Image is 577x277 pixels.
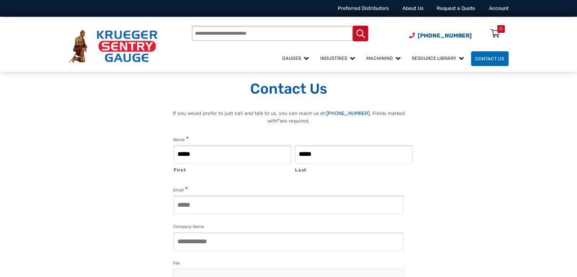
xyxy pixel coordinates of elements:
[320,56,355,61] span: Industries
[418,32,472,39] span: [PHONE_NUMBER]
[316,50,362,67] a: Industries
[173,223,204,230] label: Company Name
[475,56,504,61] span: Contact Us
[174,164,292,174] label: First
[366,56,401,61] span: Machining
[409,31,472,40] a: Phone Number (920) 434-8860
[173,186,188,194] label: Email
[326,110,370,116] a: [PHONE_NUMBER]
[173,135,189,143] legend: Name
[402,5,423,11] a: About Us
[173,260,180,267] label: File
[437,5,475,11] a: Request a Quote
[164,110,413,125] p: If you would prefer to just call and talk to us, you can reach us at: . Fields marked with are re...
[408,50,471,67] a: Resource Library
[295,164,413,174] label: Last
[69,30,157,63] img: Krueger Sentry Gauge
[362,50,408,67] a: Machining
[282,56,309,61] span: Gauges
[412,56,464,61] span: Resource Library
[338,5,389,11] a: Preferred Distributors
[69,80,509,98] h1: Contact Us
[489,5,509,11] a: Account
[471,51,509,66] a: Contact Us
[499,25,502,33] div: 0
[278,50,316,67] a: Gauges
